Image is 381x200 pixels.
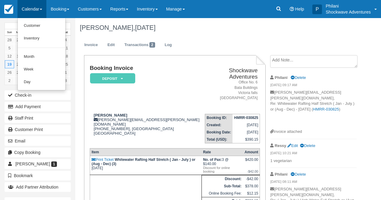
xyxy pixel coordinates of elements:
[5,148,71,157] button: Copy Booking
[92,158,114,162] a: Print Ticket
[205,67,258,80] h2: Shockwave Adventures
[290,7,294,11] i: Help
[201,175,243,183] th: Discount:
[201,148,243,156] th: Rate
[18,63,65,76] a: Week
[270,151,356,157] em: [DATE] 10:21 AM
[291,75,306,80] a: Delete
[90,148,201,156] th: Item
[5,125,71,134] a: Customer Print
[61,60,70,68] a: 25
[90,65,203,71] h1: Booking Invoice
[291,172,306,177] a: Delete
[5,113,71,123] a: Staff Print
[245,170,258,173] em: -$42.00
[90,73,135,84] em: Deposit
[205,129,233,136] th: Booking Date:
[18,32,65,45] a: Inventory
[51,161,57,167] span: 1
[270,129,356,135] div: Invoice attached
[243,148,260,156] th: Amount
[80,39,102,51] a: Invoice
[201,183,243,190] th: Sub-Total:
[5,159,71,169] a: [PERSON_NAME] 1
[18,76,65,89] a: Day
[92,158,195,166] strong: Whitewater Rafting Half Stretch ( Jan - July ) or (Aug - Dec) (3)
[4,5,13,14] img: checkfront-main-nav-mini-logo.png
[5,171,71,180] button: Bookmark
[201,190,243,197] td: Online Booking Fee:
[270,179,356,186] em: [DATE] 08:11 AM
[14,52,23,60] a: 13
[61,52,70,60] a: 18
[201,156,243,175] td: 3 @ $140.00
[94,113,127,117] strong: [PERSON_NAME]
[243,183,260,190] td: $378.00
[5,60,14,68] a: 19
[5,68,14,77] a: 26
[243,175,260,183] td: -$42.00
[275,75,287,80] strong: Philani
[5,102,71,111] button: Add Payment
[270,158,356,164] p: 1 vegetarian
[120,39,160,51] a: Transactions2
[233,129,260,136] td: [DATE]
[5,52,14,60] a: 12
[205,136,233,143] th: Total (USD):
[295,7,304,11] span: Help
[18,20,65,32] a: Customer
[5,44,14,52] a: 5
[61,29,70,36] th: Sat
[205,80,258,101] address: Office No. 6 Bata Buildings Victoria falls [GEOGRAPHIC_DATA]
[205,121,233,129] th: Created:
[5,36,14,44] a: 28
[14,44,23,52] a: 6
[61,77,70,85] a: 8
[300,143,315,148] a: Delete
[287,143,298,148] a: Edit
[275,172,287,177] strong: Philani
[326,3,371,9] p: Philani
[5,77,14,85] a: 2
[270,83,356,89] em: [DATE] 09:17 AM
[18,51,65,63] a: Month
[160,39,176,51] a: Log
[233,136,260,143] td: $390.15
[203,166,242,173] em: Discount for online booking
[17,18,66,90] ul: Calendar
[135,24,155,31] span: [DATE]
[205,114,233,121] th: Booking ID:
[313,107,339,111] a: HMRR-030825
[5,136,71,146] button: Email
[312,5,322,14] div: P
[243,190,260,197] td: $12.15
[103,39,119,51] a: Edit
[15,161,50,166] span: [PERSON_NAME]
[5,182,71,192] button: Add Partner Attribution
[14,68,23,77] a: 27
[90,156,201,175] td: [DATE]
[234,116,258,120] strong: HMRR-030825
[233,121,260,129] td: [DATE]
[61,68,70,77] a: 1
[90,113,203,143] div: [PERSON_NAME][EMAIL_ADDRESS][PERSON_NAME][DOMAIN_NAME] [PHONE_NUMBER], [GEOGRAPHIC_DATA] [GEOGRAP...
[80,24,357,31] h1: [PERSON_NAME],
[5,29,14,36] th: Sun
[14,77,23,85] a: 3
[326,9,371,15] p: Shockwave Adventures
[270,90,356,129] p: [PERSON_NAME][EMAIL_ADDRESS][PERSON_NAME][DOMAIN_NAME], Re: Whitewater Rafting Half Stretch ( Jan...
[245,158,258,167] div: $420.00
[90,73,133,84] a: Deposit
[275,143,286,148] strong: Ressy
[61,36,70,44] a: 4
[14,36,23,44] a: 29
[61,44,70,52] a: 11
[14,60,23,68] a: 20
[5,90,71,100] button: Check-in
[14,29,23,36] th: Mon
[149,42,155,48] span: 2
[203,158,222,162] strong: No. of Pax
